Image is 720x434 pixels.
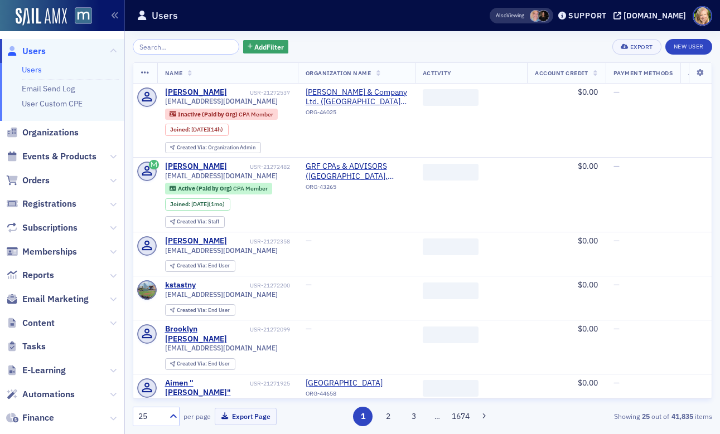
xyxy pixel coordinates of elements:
a: Events & Products [6,150,96,163]
a: Organizations [6,126,79,139]
div: Inactive (Paid by Org): Inactive (Paid by Org): CPA Member [165,109,278,120]
a: Brooklyn [PERSON_NAME] [165,324,248,344]
span: ‌ [423,380,479,397]
span: [EMAIL_ADDRESS][DOMAIN_NAME] [165,290,278,299]
span: Automations [22,388,75,401]
div: 25 [138,411,163,422]
div: Joined: 2025-08-15 00:00:00 [165,124,229,136]
span: Registrations [22,198,76,210]
div: Created Via: End User [165,358,235,370]
span: — [613,161,620,171]
a: [PERSON_NAME] [165,87,227,97]
div: ORG-43265 [306,183,407,194]
a: [PERSON_NAME] [165,162,227,172]
div: Aimen "[PERSON_NAME]" [PERSON_NAME] [165,378,248,408]
span: [EMAIL_ADDRESS][DOMAIN_NAME] [165,97,278,105]
span: Users [22,45,46,57]
span: Events & Products [22,150,96,163]
span: [DATE] [191,125,209,133]
strong: 41,835 [669,411,695,421]
span: ‌ [423,238,479,255]
a: Orders [6,174,50,187]
a: Users [6,45,46,57]
a: Finance [6,412,54,424]
span: Finance [22,412,54,424]
div: Organization Admin [177,145,255,151]
span: CPA Member [239,110,273,118]
span: — [613,87,620,97]
a: New User [665,39,712,55]
span: E-Learning [22,364,66,377]
span: … [429,411,445,421]
div: Joined: 2025-07-01 00:00:00 [165,198,230,211]
span: Memberships [22,246,77,258]
span: [EMAIL_ADDRESS][DOMAIN_NAME] [165,246,278,255]
span: $0.00 [578,236,598,246]
span: — [712,280,718,290]
div: ORG-44658 [306,390,407,401]
span: Content [22,317,55,329]
a: [PERSON_NAME] & Company Ltd. ([GEOGRAPHIC_DATA], [GEOGRAPHIC_DATA]) [306,87,407,107]
a: [GEOGRAPHIC_DATA] [306,378,407,388]
span: Created Via : [177,262,208,269]
a: Reports [6,269,54,281]
span: Lauren McDonough [538,10,549,22]
div: USR-21272537 [229,89,290,96]
div: USR-21271925 [250,380,290,387]
div: Showing out of items [527,411,712,421]
a: Memberships [6,246,77,258]
span: $0.00 [578,280,598,290]
span: — [306,236,312,246]
span: Created Via : [177,218,208,225]
div: (14h) [191,126,223,133]
span: $0.00 [578,378,598,388]
button: Export Page [215,408,277,425]
span: Add Filter [254,42,284,52]
a: Inactive (Paid by Org) CPA Member [170,110,273,118]
a: Active (Paid by Org) CPA Member [170,185,267,192]
span: $0.00 [578,324,598,334]
button: Export [612,39,661,55]
label: per page [183,411,211,421]
span: Towson University [306,378,407,388]
img: SailAMX [75,7,92,25]
div: ORG-46025 [306,109,407,120]
span: Organization Name [306,69,371,77]
span: Orders [22,174,50,187]
a: E-Learning [6,364,66,377]
span: ‌ [423,89,479,106]
div: Created Via: Staff [165,216,225,228]
a: [PERSON_NAME] [165,236,227,246]
img: SailAMX [16,8,67,26]
span: — [306,280,312,290]
span: — [613,280,620,290]
a: Email Marketing [6,293,89,305]
div: Staff [177,219,219,225]
span: $0.00 [578,87,598,97]
span: — [712,236,718,246]
div: End User [177,361,230,367]
button: 1 [353,407,373,426]
button: AddFilter [243,40,289,54]
span: — [613,324,620,334]
div: USR-21272099 [250,326,290,333]
div: [DOMAIN_NAME] [624,11,686,21]
span: Profile [693,6,712,26]
a: Subscriptions [6,222,78,234]
span: — [306,324,312,334]
a: Registrations [6,198,76,210]
span: Subscriptions [22,222,78,234]
div: USR-21272358 [229,238,290,245]
span: Dee Sullivan [530,10,542,22]
span: Joined : [170,126,191,133]
span: [DATE] [191,200,209,208]
div: USR-21272200 [197,282,290,289]
div: Export [630,44,653,50]
div: (1mo) [191,201,225,208]
a: Tasks [6,340,46,353]
div: USR-21272482 [229,163,290,170]
span: Activity [423,69,452,77]
span: Inactive (Paid by Org) [178,110,239,118]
